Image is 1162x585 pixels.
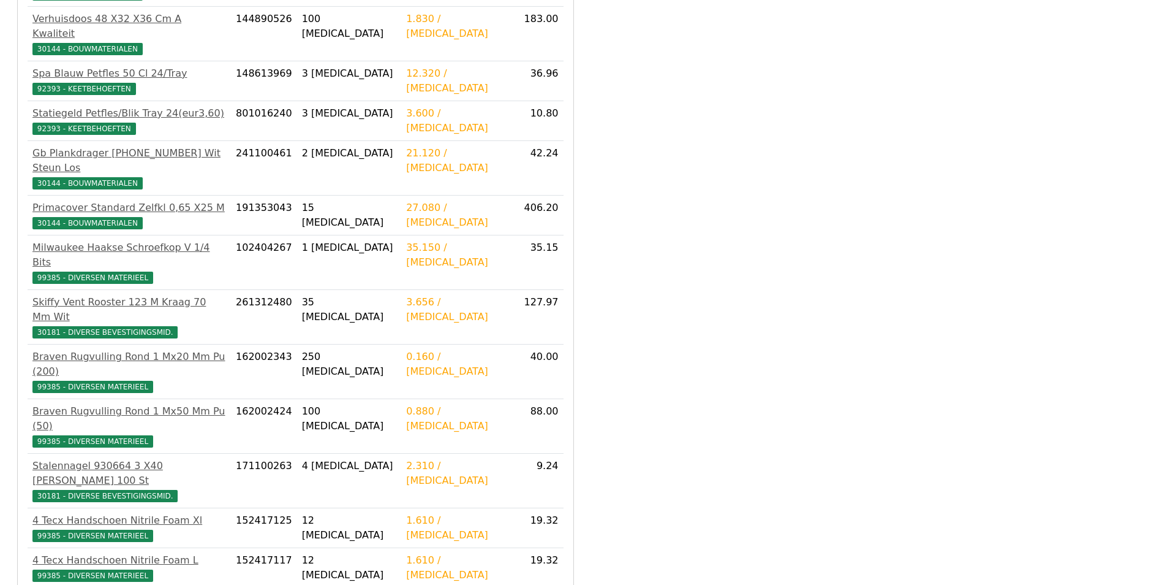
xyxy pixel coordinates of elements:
td: 171100263 [231,454,297,508]
td: 9.24 [513,454,563,508]
span: 99385 - DIVERSEN MATERIEEL [32,435,153,448]
div: Gb Plankdrager [PHONE_NUMBER] Wit Steun Los [32,146,226,175]
div: 2 [MEDICAL_DATA] [302,146,396,161]
div: 0.160 / [MEDICAL_DATA] [406,350,508,379]
td: 10.80 [513,101,563,141]
div: 4 Tecx Handschoen Nitrile Foam Xl [32,513,226,528]
td: 40.00 [513,345,563,399]
td: 183.00 [513,7,563,61]
td: 261312480 [231,290,297,345]
span: 30181 - DIVERSE BEVESTIGINGSMID. [32,490,178,502]
td: 102404267 [231,235,297,290]
div: 15 [MEDICAL_DATA] [302,201,396,230]
td: 19.32 [513,508,563,548]
div: Skiffy Vent Rooster 123 M Kraag 70 Mm Wit [32,295,226,324]
div: 27.080 / [MEDICAL_DATA] [406,201,508,230]
div: 12.320 / [MEDICAL_DATA] [406,66,508,96]
span: 30144 - BOUWMATERIALEN [32,43,143,55]
div: Spa Blauw Petfles 50 Cl 24/Tray [32,66,226,81]
div: 35 [MEDICAL_DATA] [302,295,396,324]
div: 3.600 / [MEDICAL_DATA] [406,106,508,136]
div: 4 Tecx Handschoen Nitrile Foam L [32,553,226,568]
a: Gb Plankdrager [PHONE_NUMBER] Wit Steun Los30144 - BOUWMATERIALEN [32,146,226,190]
td: 191353043 [231,196,297,235]
a: Primacover Standard Zelfkl 0,65 X25 M30144 - BOUWMATERIALEN [32,201,226,230]
div: Statiegeld Petfles/Blik Tray 24(eur3,60) [32,106,226,121]
div: 12 [MEDICAL_DATA] [302,553,396,583]
a: Skiffy Vent Rooster 123 M Kraag 70 Mm Wit30181 - DIVERSE BEVESTIGINGSMID. [32,295,226,339]
div: Milwaukee Haakse Schroefkop V 1/4 Bits [32,240,226,270]
span: 30181 - DIVERSE BEVESTIGINGSMID. [32,326,178,338]
div: Braven Rugvulling Rond 1 Mx20 Mm Pu (200) [32,350,226,379]
td: 406.20 [513,196,563,235]
td: 42.24 [513,141,563,196]
div: 100 [MEDICAL_DATA] [302,12,396,41]
div: 12 [MEDICAL_DATA] [302,513,396,543]
div: 0.880 / [MEDICAL_DATA] [406,404,508,434]
a: Milwaukee Haakse Schroefkop V 1/4 Bits99385 - DIVERSEN MATERIEEL [32,240,226,285]
div: 2.310 / [MEDICAL_DATA] [406,459,508,488]
span: 92393 - KEETBEHOEFTEN [32,123,136,135]
td: 162002424 [231,399,297,454]
a: Verhuisdoos 48 X32 X36 Cm A Kwaliteit30144 - BOUWMATERIALEN [32,12,226,56]
div: Stalennagel 930664 3 X40 [PERSON_NAME] 100 St [32,459,226,488]
td: 36.96 [513,61,563,101]
div: 3 [MEDICAL_DATA] [302,66,396,81]
td: 152417125 [231,508,297,548]
div: Primacover Standard Zelfkl 0,65 X25 M [32,201,226,215]
div: 1.830 / [MEDICAL_DATA] [406,12,508,41]
a: Stalennagel 930664 3 X40 [PERSON_NAME] 100 St30181 - DIVERSE BEVESTIGINGSMID. [32,459,226,503]
td: 35.15 [513,235,563,290]
div: 3 [MEDICAL_DATA] [302,106,396,121]
td: 241100461 [231,141,297,196]
td: 127.97 [513,290,563,345]
td: 148613969 [231,61,297,101]
div: 35.150 / [MEDICAL_DATA] [406,240,508,270]
div: Braven Rugvulling Rond 1 Mx50 Mm Pu (50) [32,404,226,434]
div: 3.656 / [MEDICAL_DATA] [406,295,508,324]
span: 99385 - DIVERSEN MATERIEEL [32,530,153,542]
span: 30144 - BOUWMATERIALEN [32,177,143,189]
div: 1.610 / [MEDICAL_DATA] [406,553,508,583]
span: 30144 - BOUWMATERIALEN [32,217,143,229]
div: 21.120 / [MEDICAL_DATA] [406,146,508,175]
td: 144890526 [231,7,297,61]
div: Verhuisdoos 48 X32 X36 Cm A Kwaliteit [32,12,226,41]
td: 162002343 [231,345,297,399]
a: Statiegeld Petfles/Blik Tray 24(eur3,60)92393 - KEETBEHOEFTEN [32,106,226,136]
a: 4 Tecx Handschoen Nitrile Foam Xl99385 - DIVERSEN MATERIEEL [32,513,226,543]
span: 99385 - DIVERSEN MATERIEEL [32,272,153,284]
div: 100 [MEDICAL_DATA] [302,404,396,434]
span: 99385 - DIVERSEN MATERIEEL [32,570,153,582]
div: 250 [MEDICAL_DATA] [302,350,396,379]
span: 99385 - DIVERSEN MATERIEEL [32,381,153,393]
td: 88.00 [513,399,563,454]
a: Braven Rugvulling Rond 1 Mx50 Mm Pu (50)99385 - DIVERSEN MATERIEEL [32,404,226,448]
div: 1 [MEDICAL_DATA] [302,240,396,255]
div: 4 [MEDICAL_DATA] [302,459,396,473]
div: 1.610 / [MEDICAL_DATA] [406,513,508,543]
span: 92393 - KEETBEHOEFTEN [32,83,136,95]
a: Spa Blauw Petfles 50 Cl 24/Tray92393 - KEETBEHOEFTEN [32,66,226,96]
a: 4 Tecx Handschoen Nitrile Foam L99385 - DIVERSEN MATERIEEL [32,553,226,583]
td: 801016240 [231,101,297,141]
a: Braven Rugvulling Rond 1 Mx20 Mm Pu (200)99385 - DIVERSEN MATERIEEL [32,350,226,394]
